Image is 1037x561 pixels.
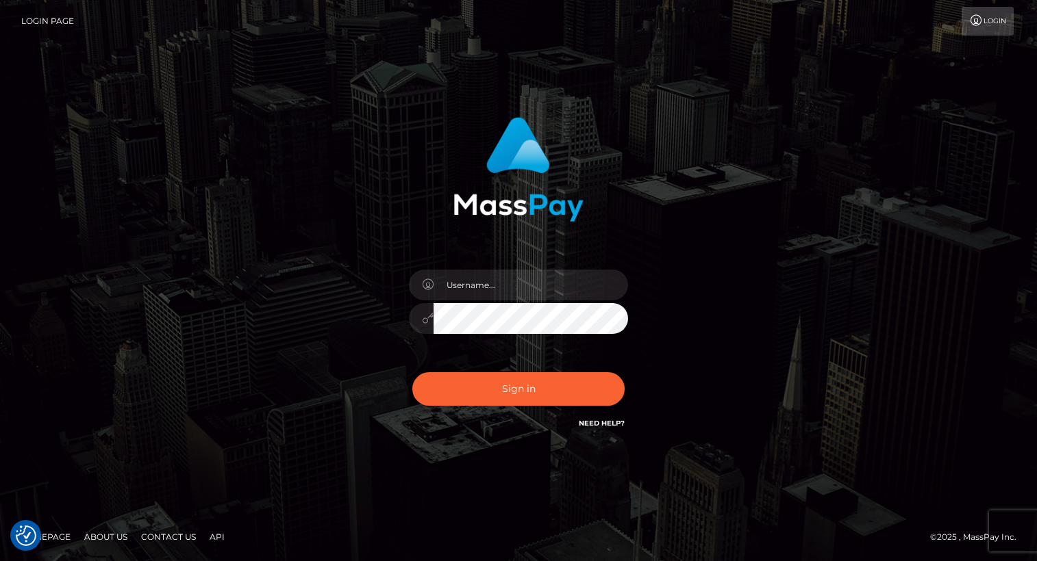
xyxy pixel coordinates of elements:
input: Username... [434,270,628,300]
a: Contact Us [136,526,201,547]
img: MassPay Login [453,117,584,222]
button: Sign in [412,372,625,406]
a: Login [962,7,1014,36]
button: Consent Preferences [16,525,36,546]
a: API [204,526,230,547]
div: © 2025 , MassPay Inc. [930,530,1027,545]
img: Revisit consent button [16,525,36,546]
a: Need Help? [579,419,625,428]
a: About Us [79,526,133,547]
a: Homepage [15,526,76,547]
a: Login Page [21,7,74,36]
